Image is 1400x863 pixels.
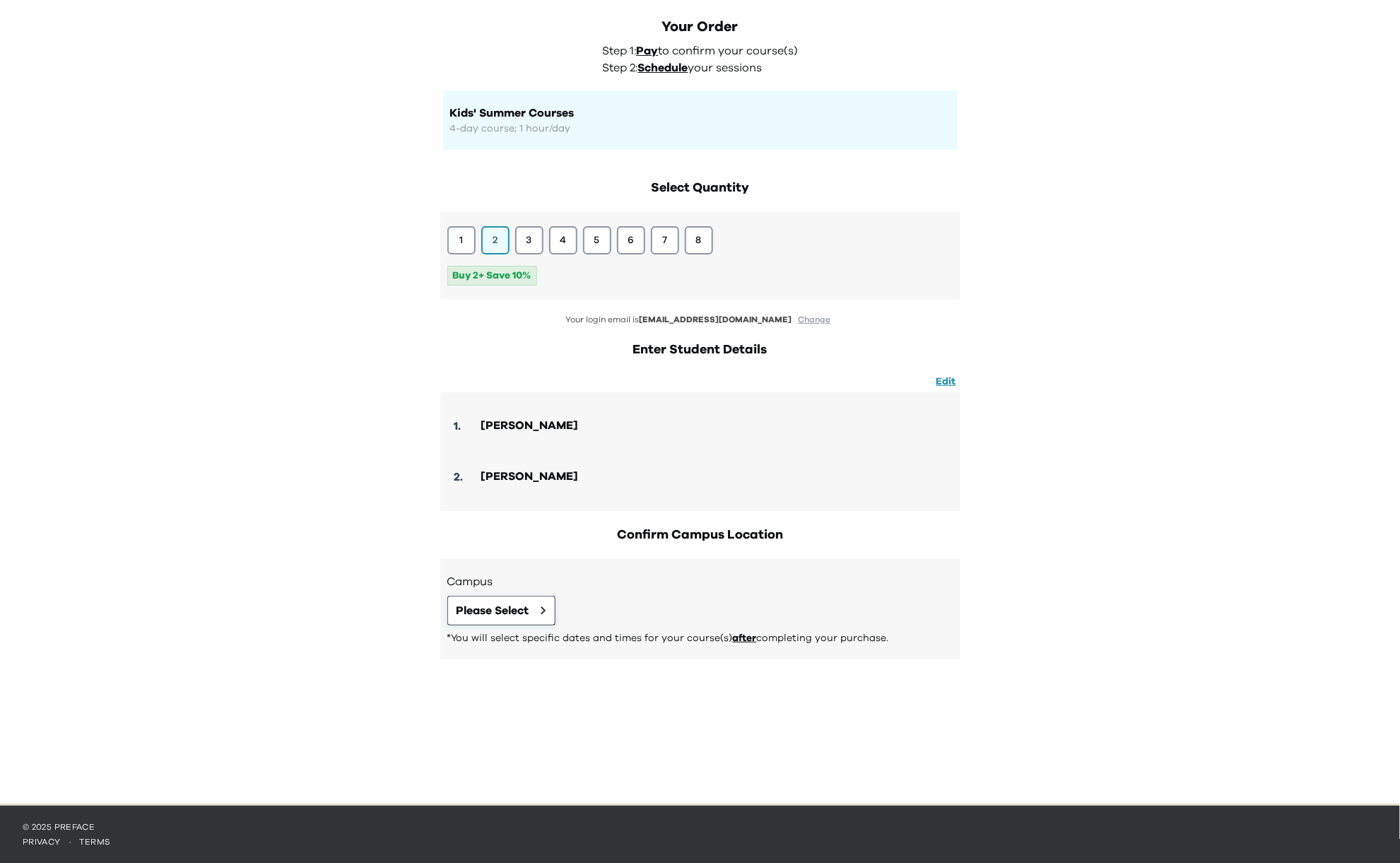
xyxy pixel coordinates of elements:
[603,42,806,59] p: Step 1: to confirm your course(s)
[447,596,555,626] button: Please Select
[651,226,679,254] button: 7
[515,226,543,254] button: 3
[583,226,611,254] button: 5
[450,122,951,136] p: 4-day course; 1 hour/day
[794,314,835,326] button: Change
[549,226,577,254] button: 4
[447,266,537,286] span: Buy 2+ Save 10%
[447,573,953,590] h3: Campus
[447,469,473,486] div: 2 .
[639,315,792,324] span: [EMAIL_ADDRESS][DOMAIN_NAME]
[447,226,476,254] button: 1
[23,838,61,846] a: privacy
[440,178,960,198] h2: Select Quantity
[481,417,579,435] div: [PERSON_NAME]
[23,821,1377,833] p: © 2025 Preface
[61,838,79,846] span: ·
[733,633,757,643] span: after
[685,226,713,254] button: 8
[603,59,806,76] p: Step 2: your sessions
[638,62,688,74] span: Schedule
[79,838,111,846] a: terms
[447,418,473,435] div: 1 .
[440,525,960,545] h2: Confirm Campus Location
[481,468,579,486] div: [PERSON_NAME]
[617,226,645,254] button: 6
[457,602,529,619] span: Please Select
[440,340,960,360] h2: Enter Student Details
[447,631,953,645] p: *You will select specific dates and times for your course(s) completing your purchase.
[450,105,951,122] h1: Kids' Summer Courses
[932,374,960,389] button: Edit
[440,314,960,326] p: Your login email is
[637,45,659,57] span: Pay
[443,17,958,37] div: Your Order
[481,226,510,254] button: 2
